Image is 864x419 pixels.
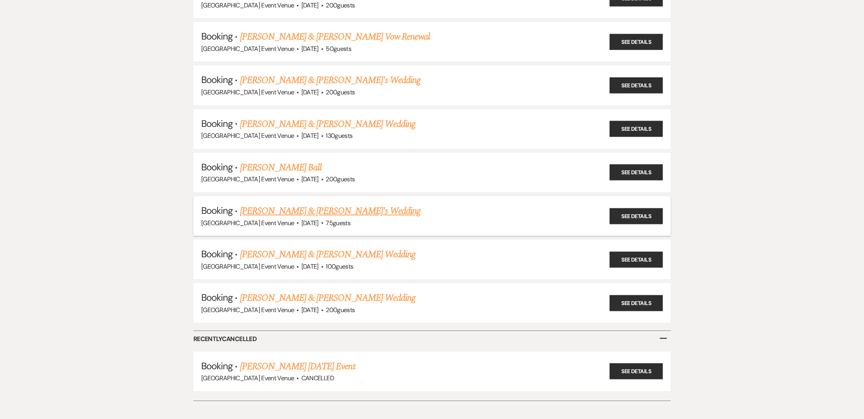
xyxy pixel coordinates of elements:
a: See Details [610,295,663,311]
span: 200 guests [326,175,355,183]
span: [DATE] [301,219,319,227]
a: [PERSON_NAME] & [PERSON_NAME] Vow Renewal [240,30,430,44]
span: [DATE] [301,88,319,96]
span: [DATE] [301,175,319,183]
span: Booking [201,161,233,173]
h6: Recently Cancelled [193,331,671,347]
span: Cancelled [301,374,334,382]
a: [PERSON_NAME] Ball [240,161,322,175]
span: 200 guests [326,1,355,9]
span: Booking [201,360,233,372]
span: [GEOGRAPHIC_DATA] Event Venue [201,45,294,53]
a: See Details [610,77,663,93]
span: [GEOGRAPHIC_DATA] Event Venue [201,1,294,9]
span: [GEOGRAPHIC_DATA] Event Venue [201,175,294,183]
span: 100 guests [326,262,353,271]
span: 75 guests [326,219,350,227]
span: 200 guests [326,306,355,314]
span: [GEOGRAPHIC_DATA] Event Venue [201,374,294,382]
a: See Details [610,208,663,224]
a: See Details [610,164,663,181]
span: Booking [201,117,233,130]
span: 200 guests [326,88,355,96]
span: [DATE] [301,132,319,140]
a: [PERSON_NAME] & [PERSON_NAME] Wedding [240,117,415,131]
a: [PERSON_NAME] [DATE] Event [240,359,355,374]
span: [DATE] [301,262,319,271]
a: See Details [610,251,663,267]
a: [PERSON_NAME] & [PERSON_NAME]'s Wedding [240,204,421,218]
a: See Details [610,34,663,50]
span: – [659,329,667,347]
span: Booking [201,30,233,42]
span: Booking [201,248,233,260]
span: [GEOGRAPHIC_DATA] Event Venue [201,306,294,314]
a: See Details [610,121,663,137]
span: 130 guests [326,132,352,140]
span: [GEOGRAPHIC_DATA] Event Venue [201,219,294,227]
a: [PERSON_NAME] & [PERSON_NAME]'s Wedding [240,73,421,87]
span: [GEOGRAPHIC_DATA] Event Venue [201,88,294,96]
a: See Details [610,363,663,379]
span: [GEOGRAPHIC_DATA] Event Venue [201,132,294,140]
a: [PERSON_NAME] & [PERSON_NAME] Wedding [240,247,415,262]
span: [DATE] [301,306,319,314]
span: [DATE] [301,1,319,9]
span: [GEOGRAPHIC_DATA] Event Venue [201,262,294,271]
span: Booking [201,204,233,217]
a: [PERSON_NAME] & [PERSON_NAME] Wedding [240,291,415,305]
span: [DATE] [301,45,319,53]
span: Booking [201,291,233,303]
span: Booking [201,74,233,86]
span: 50 guests [326,45,351,53]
